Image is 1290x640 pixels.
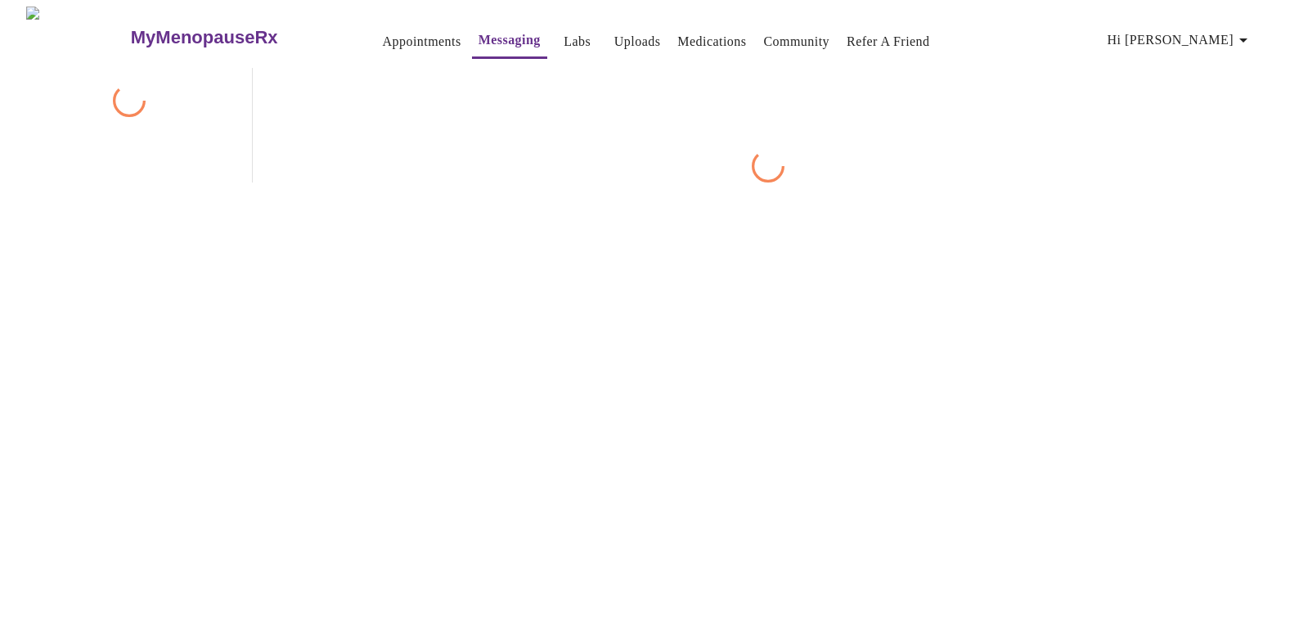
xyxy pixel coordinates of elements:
[671,25,753,58] button: Medications
[677,30,746,53] a: Medications
[472,24,547,59] button: Messaging
[564,30,591,53] a: Labs
[376,25,468,58] button: Appointments
[1108,29,1253,52] span: Hi [PERSON_NAME]
[763,30,829,53] a: Community
[757,25,836,58] button: Community
[608,25,667,58] button: Uploads
[847,30,930,53] a: Refer a Friend
[1101,24,1260,56] button: Hi [PERSON_NAME]
[840,25,937,58] button: Refer a Friend
[383,30,461,53] a: Appointments
[128,9,343,66] a: MyMenopauseRx
[26,7,128,68] img: MyMenopauseRx Logo
[131,27,278,48] h3: MyMenopauseRx
[614,30,661,53] a: Uploads
[551,25,604,58] button: Labs
[479,29,541,52] a: Messaging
